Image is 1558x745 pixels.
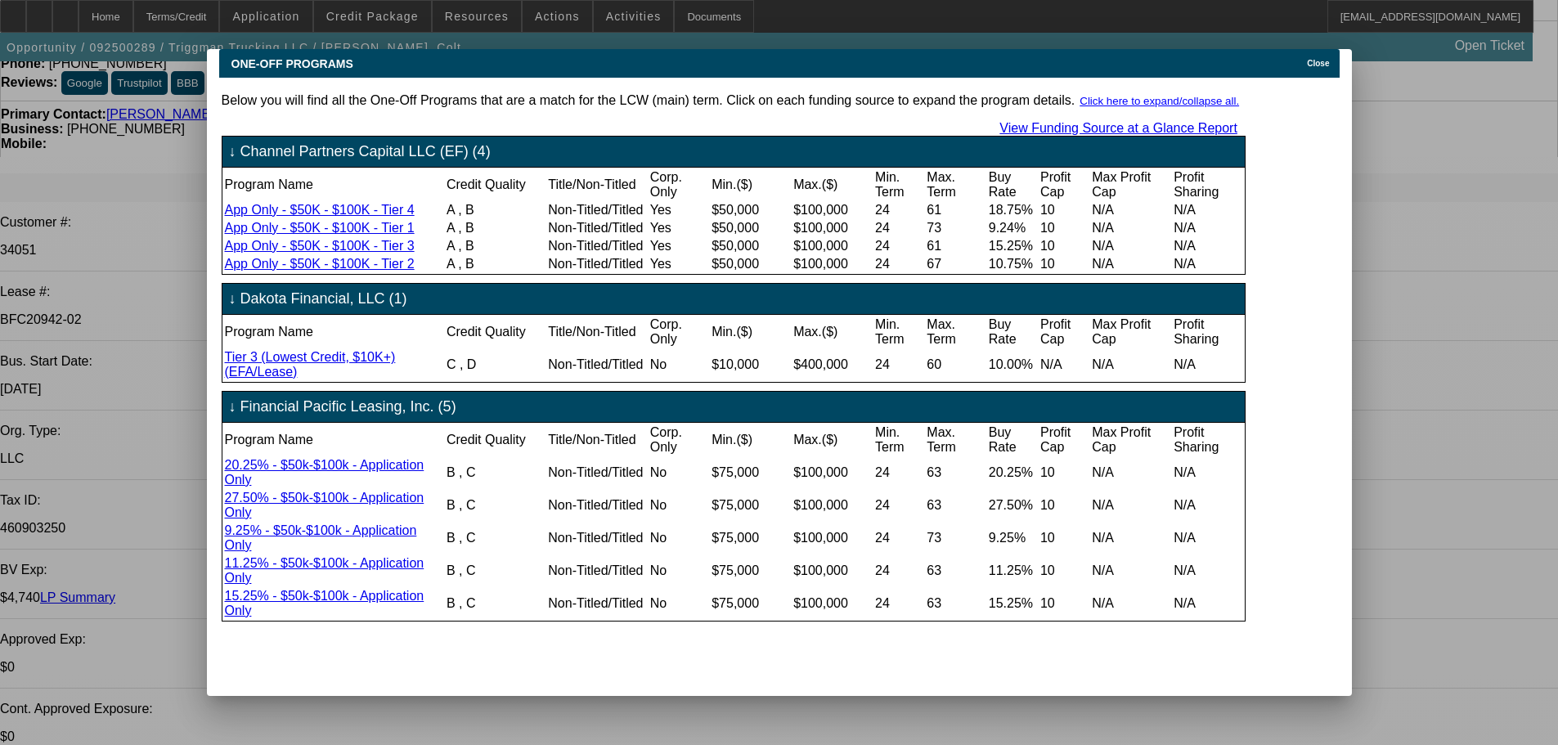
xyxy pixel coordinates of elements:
[1039,588,1089,619] td: 10
[547,349,647,380] td: Non-Titled/Titled
[926,555,986,586] td: 63
[547,490,647,521] td: Non-Titled/Titled
[447,596,456,610] span: B
[649,555,709,586] td: No
[792,220,873,236] td: $100,000
[458,221,461,235] span: ,
[711,220,791,236] td: $50,000
[240,398,456,415] span: Financial Pacific Leasing, Inc. (5)
[1173,490,1243,521] td: N/A
[874,523,924,554] td: 24
[465,221,474,235] span: B
[874,256,924,272] td: 24
[988,238,1038,254] td: 15.25%
[988,349,1038,380] td: 10.00%
[225,239,415,253] a: App Only - $50K - $100K - Tier 3
[711,523,791,554] td: $75,000
[1091,588,1171,619] td: N/A
[447,563,456,577] span: B
[447,257,455,271] span: A
[229,143,236,160] span: ↓
[459,465,462,479] span: ,
[1307,59,1329,68] span: Close
[874,555,924,586] td: 24
[711,424,791,456] td: Min.($)
[874,316,924,348] td: Min. Term
[649,256,709,272] td: Yes
[447,239,455,253] span: A
[458,239,461,253] span: ,
[874,490,924,521] td: 24
[1039,424,1089,456] td: Profit Cap
[1091,555,1171,586] td: N/A
[649,220,709,236] td: Yes
[649,424,709,456] td: Corp. Only
[1173,238,1243,254] td: N/A
[649,349,709,380] td: No
[447,531,456,545] span: B
[547,523,647,554] td: Non-Titled/Titled
[792,238,873,254] td: $100,000
[447,465,456,479] span: B
[1173,256,1243,272] td: N/A
[547,555,647,586] td: Non-Titled/Titled
[1091,256,1171,272] td: N/A
[988,424,1038,456] td: Buy Rate
[926,457,986,488] td: 63
[792,555,873,586] td: $100,000
[926,169,986,200] td: Max. Term
[1039,238,1089,254] td: 10
[465,257,474,271] span: B
[458,257,461,271] span: ,
[446,424,546,456] td: Credit Quality
[1091,523,1171,554] td: N/A
[1039,490,1089,521] td: 10
[988,457,1038,488] td: 20.25%
[466,596,476,610] span: C
[547,256,647,272] td: Non-Titled/Titled
[466,465,476,479] span: C
[792,490,873,521] td: $100,000
[792,256,873,272] td: $100,000
[547,457,647,488] td: Non-Titled/Titled
[874,169,924,200] td: Min. Term
[874,349,924,380] td: 24
[547,202,647,218] td: Non-Titled/Titled
[547,238,647,254] td: Non-Titled/Titled
[711,588,791,619] td: $75,000
[711,457,791,488] td: $75,000
[926,238,986,254] td: 61
[459,498,462,512] span: ,
[460,357,463,371] span: ,
[1039,169,1089,200] td: Profit Cap
[465,203,474,217] span: B
[1173,169,1243,200] td: Profit Sharing
[711,256,791,272] td: $50,000
[1173,220,1243,236] td: N/A
[792,588,873,619] td: $100,000
[792,316,873,348] td: Max.($)
[224,424,444,456] td: Program Name
[231,57,353,70] span: ONE-OFF PROGRAMS
[229,398,236,415] span: ↓
[1173,523,1243,554] td: N/A
[1091,238,1171,254] td: N/A
[711,490,791,521] td: $75,000
[649,169,709,200] td: Corp. Only
[1039,523,1089,554] td: 10
[1173,202,1243,218] td: N/A
[1091,424,1171,456] td: Max Profit Cap
[649,238,709,254] td: Yes
[466,563,476,577] span: C
[711,238,791,254] td: $50,000
[1091,349,1171,380] td: N/A
[711,555,791,586] td: $75,000
[225,203,415,217] a: App Only - $50K - $100K - Tier 4
[1075,94,1244,108] button: Click here to expand/collapse all.
[1091,169,1171,200] td: Max Profit Cap
[225,491,424,519] a: 27.50% - $50k-$100k - Application Only
[547,316,647,348] td: Title/Non-Titled
[459,596,462,610] span: ,
[988,220,1038,236] td: 9.24%
[446,316,546,348] td: Credit Quality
